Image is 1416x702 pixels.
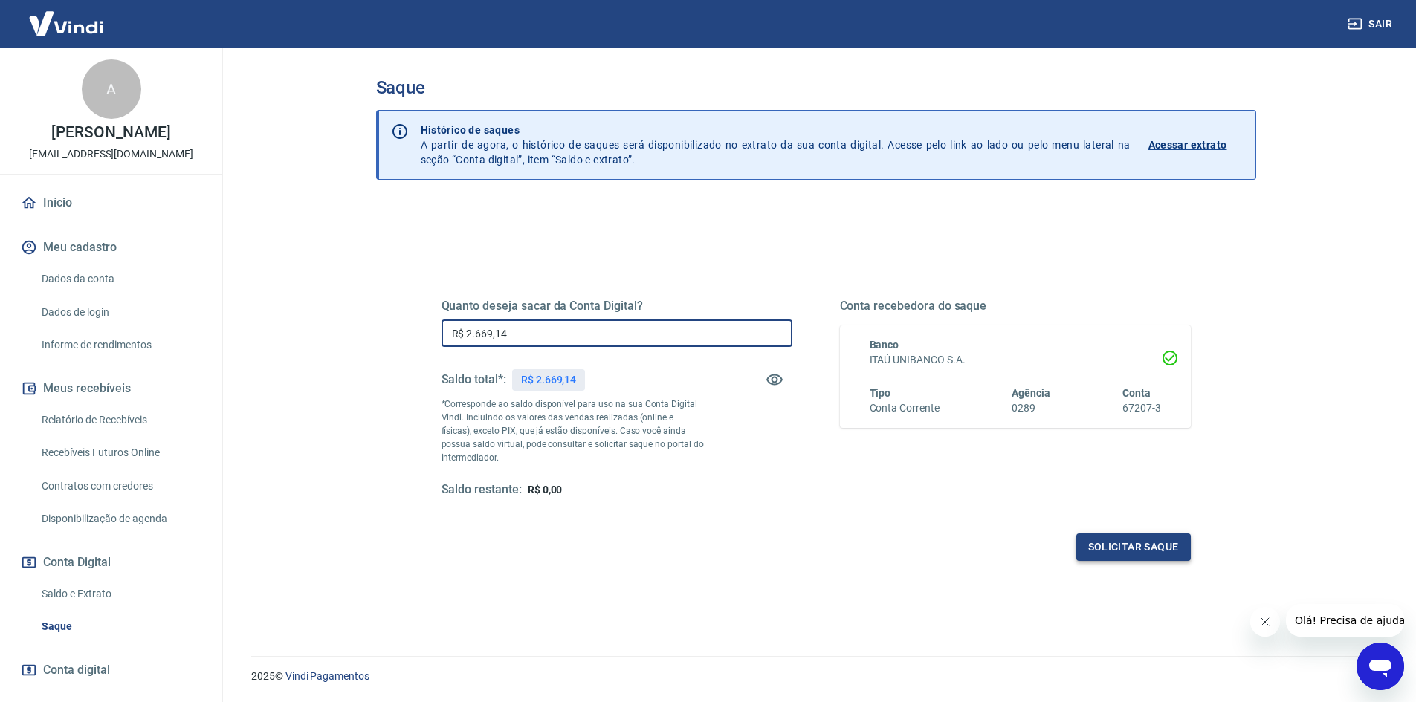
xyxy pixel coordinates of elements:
iframe: Mensagem da empresa [1286,604,1404,637]
p: *Corresponde ao saldo disponível para uso na sua Conta Digital Vindi. Incluindo os valores das ve... [442,397,705,464]
h6: Conta Corrente [870,400,940,416]
a: Dados de login [36,297,204,328]
p: A partir de agora, o histórico de saques será disponibilizado no extrato da sua conta digital. Ac... [421,123,1131,167]
h5: Saldo total*: [442,372,506,387]
button: Meu cadastro [18,231,204,264]
span: Tipo [870,387,891,399]
p: 2025 © [251,669,1380,684]
a: Início [18,186,204,219]
span: Conta digital [43,660,110,680]
a: Acessar extrato [1148,123,1244,167]
p: Histórico de saques [421,123,1131,137]
a: Saldo e Extrato [36,579,204,609]
iframe: Botão para abrir a janela de mensagens [1357,643,1404,690]
a: Disponibilização de agenda [36,504,204,534]
a: Saque [36,611,204,642]
a: Dados da conta [36,264,204,294]
a: Vindi Pagamentos [285,670,369,682]
p: Acessar extrato [1148,137,1227,152]
span: Olá! Precisa de ajuda? [9,10,125,22]
h6: 67207-3 [1122,400,1161,416]
span: Banco [870,339,899,351]
span: R$ 0,00 [528,484,563,495]
a: Recebíveis Futuros Online [36,438,204,468]
p: [PERSON_NAME] [51,125,170,140]
a: Relatório de Recebíveis [36,405,204,435]
div: A [82,59,141,119]
a: Informe de rendimentos [36,330,204,360]
h6: ITAÚ UNIBANCO S.A. [870,352,1161,368]
a: Contratos com credores [36,471,204,501]
button: Meus recebíveis [18,372,204,405]
p: [EMAIL_ADDRESS][DOMAIN_NAME] [29,146,193,162]
h3: Saque [376,77,1256,98]
span: Agência [1012,387,1050,399]
h5: Conta recebedora do saque [840,299,1191,313]
button: Conta Digital [18,546,204,579]
img: Vindi [18,1,114,46]
h5: Saldo restante: [442,482,522,498]
span: Conta [1122,387,1151,399]
p: R$ 2.669,14 [521,372,576,388]
a: Conta digital [18,654,204,686]
h5: Quanto deseja sacar da Conta Digital? [442,299,792,313]
button: Solicitar saque [1076,533,1191,561]
h6: 0289 [1012,400,1050,416]
iframe: Fechar mensagem [1250,607,1280,637]
button: Sair [1345,10,1398,38]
